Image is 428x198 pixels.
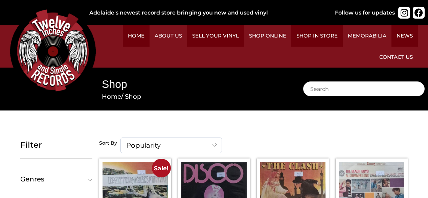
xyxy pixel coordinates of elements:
h5: Filter [20,140,92,150]
a: Sell Your Vinyl [187,25,244,47]
h5: Sort By [99,140,117,146]
a: About Us [150,25,187,47]
span: Sale! [152,159,171,177]
div: Adelaide’s newest record store bringing you new and used vinyl [89,9,327,17]
button: Genres [20,176,92,182]
a: Contact Us [374,47,418,68]
a: Home [102,93,121,100]
div: Follow us for updates [335,9,395,17]
a: Home [123,25,150,47]
a: News [391,25,418,47]
span: Popularity [121,138,222,153]
h1: Shop [102,77,285,92]
input: Search [303,81,425,96]
span: Genres [20,176,89,182]
a: Shop Online [244,25,291,47]
nav: Breadcrumb [102,92,285,101]
span: Popularity [120,138,222,153]
a: Memorabilia [343,25,391,47]
a: Shop in Store [291,25,343,47]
